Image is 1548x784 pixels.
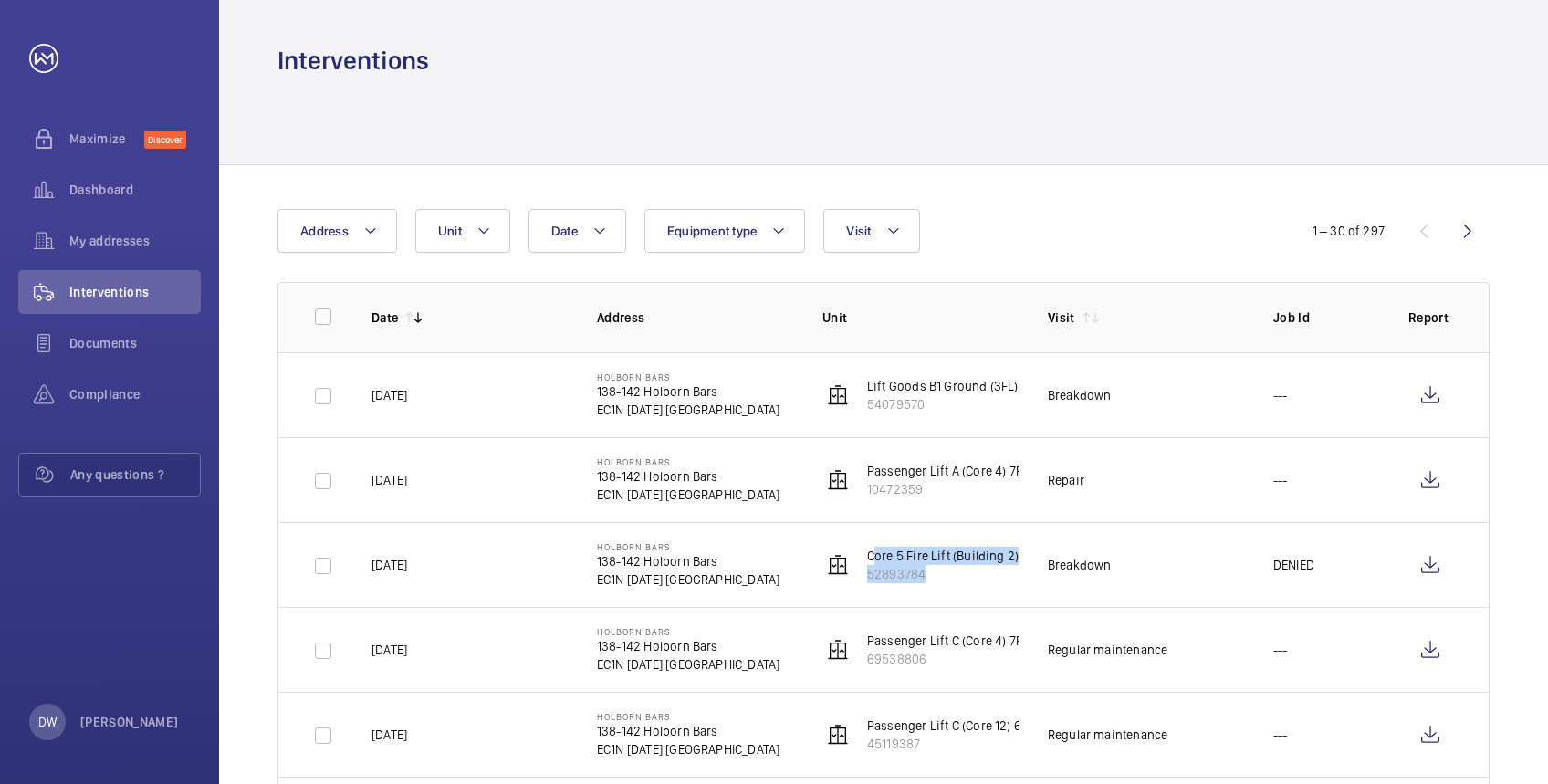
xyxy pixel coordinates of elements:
span: Dashboard [69,181,201,199]
img: elevator.svg [827,724,849,746]
button: Visit [823,209,919,253]
img: elevator.svg [827,554,849,576]
span: Documents [69,334,201,352]
button: Equipment type [644,209,806,253]
p: EC1N [DATE] [GEOGRAPHIC_DATA] [597,486,779,504]
p: Passenger Lift A (Core 4) 7FL [867,462,1029,480]
span: Address [300,224,349,238]
span: Date [551,224,578,238]
p: 10472359 [867,480,1029,498]
p: Holborn Bars [597,711,779,722]
p: Core 5 Fire Lift (Building 2) 6FL [867,547,1042,565]
p: 138-142 Holborn Bars [597,637,779,655]
p: EC1N [DATE] [GEOGRAPHIC_DATA] [597,570,779,589]
p: --- [1273,471,1288,489]
button: Unit [415,209,510,253]
span: Discover [144,131,186,149]
span: My addresses [69,232,201,250]
p: [PERSON_NAME] [80,713,179,731]
span: Maximize [69,130,144,148]
p: --- [1273,386,1288,404]
p: DW [38,713,57,731]
div: Breakdown [1048,386,1112,404]
p: EC1N [DATE] [GEOGRAPHIC_DATA] [597,740,779,758]
p: Holborn Bars [597,626,779,637]
div: Repair [1048,471,1084,489]
p: 138-142 Holborn Bars [597,382,779,401]
h1: Interventions [277,44,429,78]
button: Date [528,209,626,253]
p: --- [1273,726,1288,744]
p: Date [371,308,398,327]
p: EC1N [DATE] [GEOGRAPHIC_DATA] [597,401,779,419]
img: elevator.svg [827,384,849,406]
p: 138-142 Holborn Bars [597,722,779,740]
span: Visit [846,224,871,238]
p: DENIED [1273,556,1314,574]
img: elevator.svg [827,639,849,661]
p: 45119387 [867,735,1034,753]
p: 52893784 [867,565,1042,583]
p: Job Id [1273,308,1379,327]
p: Address [597,308,793,327]
p: [DATE] [371,386,407,404]
p: [DATE] [371,641,407,659]
p: [DATE] [371,726,407,744]
span: Any questions ? [70,465,200,484]
p: [DATE] [371,471,407,489]
div: Breakdown [1048,556,1112,574]
p: 69538806 [867,650,1029,668]
span: Equipment type [667,224,758,238]
p: --- [1273,641,1288,659]
span: Compliance [69,385,201,403]
div: Regular maintenance [1048,641,1167,659]
p: [DATE] [371,556,407,574]
p: Holborn Bars [597,371,779,382]
p: Holborn Bars [597,456,779,467]
div: 1 – 30 of 297 [1313,222,1385,240]
p: 138-142 Holborn Bars [597,467,779,486]
p: Report [1408,308,1452,327]
p: Holborn Bars [597,541,779,552]
p: 138-142 Holborn Bars [597,552,779,570]
p: EC1N [DATE] [GEOGRAPHIC_DATA] [597,655,779,674]
p: Unit [822,308,1019,327]
div: Regular maintenance [1048,726,1167,744]
img: elevator.svg [827,469,849,491]
span: Interventions [69,283,201,301]
p: Passenger Lift C (Core 12) 6FL [867,716,1034,735]
span: Unit [438,224,462,238]
p: Visit [1048,308,1075,327]
p: 54079570 [867,395,1019,413]
button: Address [277,209,397,253]
p: Passenger Lift C (Core 4) 7FL [867,632,1029,650]
p: Lift Goods B1 Ground (3FL) [867,377,1019,395]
